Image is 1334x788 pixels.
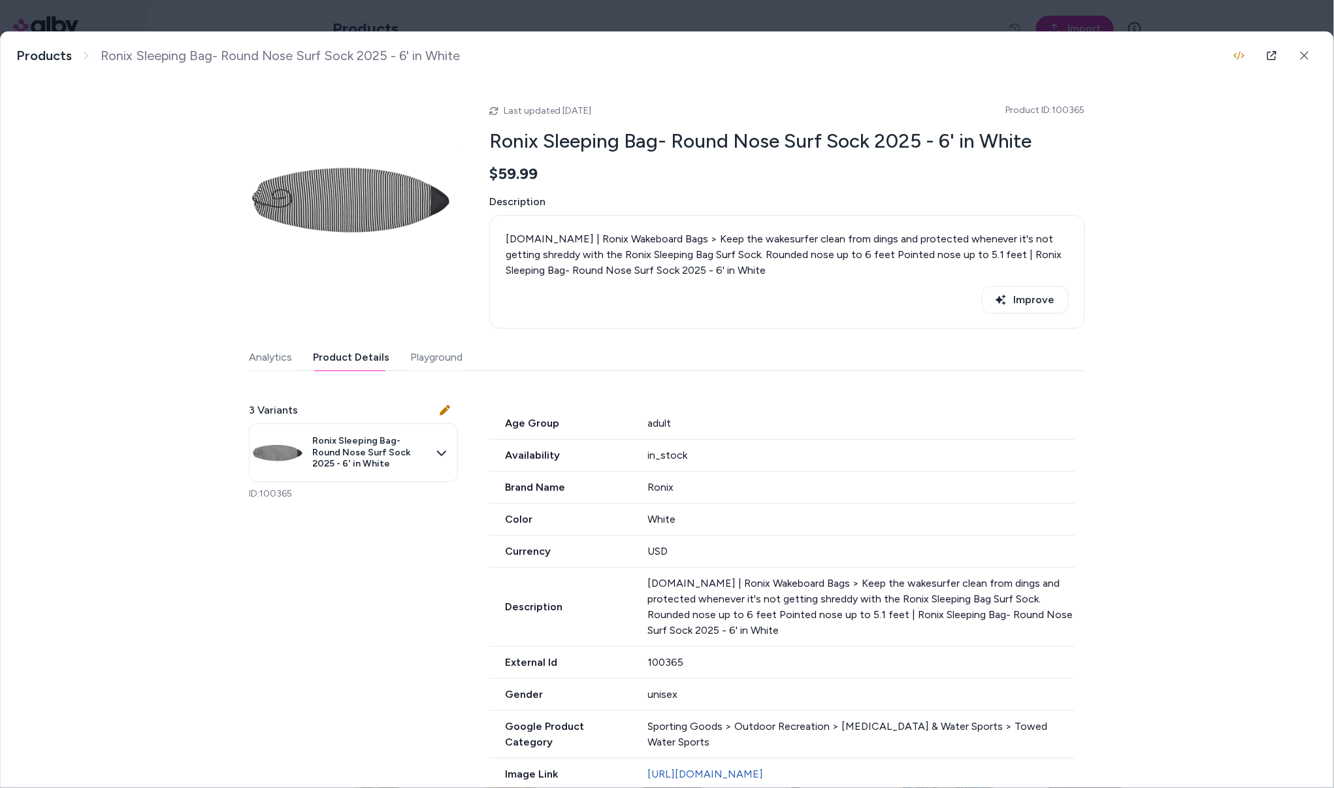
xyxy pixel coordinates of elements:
[648,719,1075,750] div: Sporting Goods > Outdoor Recreation > [MEDICAL_DATA] & Water Sports > Towed Water Sports
[489,164,538,184] span: $59.99
[648,480,1075,495] div: Ronix
[982,286,1069,314] button: Improve
[648,576,1075,638] p: [DOMAIN_NAME] | Ronix Wakeboard Bags > Keep the wakesurfer clean from dings and protected wheneve...
[489,448,632,463] span: Availability
[489,416,632,431] span: Age Group
[648,687,1075,702] div: unisex
[312,435,429,470] span: Ronix Sleeping Bag- Round Nose Surf Sock 2025 - 6' in White
[489,512,632,527] span: Color
[489,129,1085,154] h2: Ronix Sleeping Bag- Round Nose Surf Sock 2025 - 6' in White
[252,427,304,479] img: ronix-sleeping-bag-round-nose-surf-sock-2025-.jpg
[249,402,298,418] span: 3 Variants
[648,544,1075,559] div: USD
[101,48,460,64] span: Ronix Sleeping Bag- Round Nose Surf Sock 2025 - 6' in White
[249,95,458,304] img: ronix-sleeping-bag-round-nose-surf-sock-2025-.jpg
[1006,104,1085,117] span: Product ID: 100365
[16,48,72,64] a: Products
[648,448,1075,463] div: in_stock
[249,487,458,501] p: ID: 100365
[648,768,764,780] a: [URL][DOMAIN_NAME]
[489,655,632,670] span: External Id
[489,194,1085,210] span: Description
[648,416,1075,431] div: adult
[489,719,632,750] span: Google Product Category
[648,512,1075,527] div: White
[489,480,632,495] span: Brand Name
[489,766,632,782] span: Image Link
[489,687,632,702] span: Gender
[648,655,1075,670] div: 100365
[249,423,458,482] button: Ronix Sleeping Bag- Round Nose Surf Sock 2025 - 6' in White
[506,231,1069,278] p: [DOMAIN_NAME] | Ronix Wakeboard Bags > Keep the wakesurfer clean from dings and protected wheneve...
[504,105,591,116] span: Last updated [DATE]
[489,544,632,559] span: Currency
[249,344,292,370] button: Analytics
[489,599,632,615] span: Description
[410,344,463,370] button: Playground
[313,344,389,370] button: Product Details
[16,48,460,64] nav: breadcrumb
